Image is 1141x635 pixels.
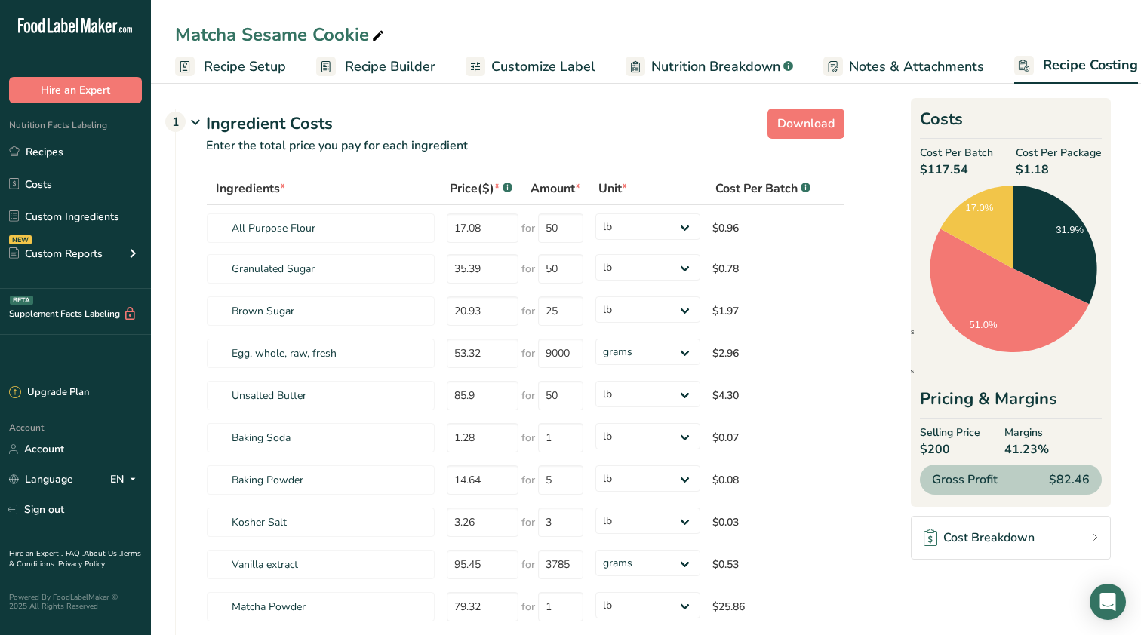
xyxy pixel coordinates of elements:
[920,387,1102,419] div: Pricing & Margins
[521,345,535,361] span: for
[9,246,103,262] div: Custom Reports
[9,593,142,611] div: Powered By FoodLabelMaker © 2025 All Rights Reserved
[924,529,1035,547] div: Cost Breakdown
[1090,584,1126,620] div: Open Intercom Messenger
[66,548,84,559] a: FAQ .
[9,548,63,559] a: Hire an Expert .
[521,303,535,319] span: for
[706,374,826,416] td: $4.30
[706,247,826,290] td: $0.78
[706,585,826,627] td: $25.86
[869,328,915,336] span: Ingredients
[176,137,844,173] p: Enter the total price you pay for each ingredient
[316,50,435,84] a: Recipe Builder
[521,599,535,615] span: for
[9,548,141,569] a: Terms & Conditions .
[110,471,142,489] div: EN
[521,557,535,572] span: for
[1016,145,1102,161] span: Cost Per Package
[58,559,105,569] a: Privacy Policy
[920,107,1102,139] h2: Costs
[706,543,826,585] td: $0.53
[1004,425,1049,440] span: Margins
[175,50,286,84] a: Recipe Setup
[9,235,32,244] div: NEW
[706,459,826,501] td: $0.08
[1004,440,1049,459] span: 41.23%
[466,50,595,84] a: Customize Label
[521,220,535,236] span: for
[920,440,980,459] span: $200
[1043,55,1138,75] span: Recipe Costing
[706,205,826,247] td: $0.96
[450,179,512,198] div: Price($)
[206,112,844,137] div: Ingredient Costs
[706,501,826,543] td: $0.03
[920,161,993,179] span: $117.54
[521,430,535,446] span: for
[706,332,826,374] td: $2.96
[823,50,984,84] a: Notes & Attachments
[9,466,73,492] a: Language
[521,514,535,530] span: for
[1016,161,1102,179] span: $1.18
[84,548,120,559] a: About Us .
[598,179,627,198] span: Unit
[932,471,998,489] span: Gross Profit
[216,179,285,198] span: Ingredients
[204,57,286,77] span: Recipe Setup
[9,77,142,103] button: Hire an Expert
[651,57,780,77] span: Nutrition Breakdown
[10,296,33,305] div: BETA
[920,425,980,440] span: Selling Price
[706,290,826,332] td: $1.97
[531,179,580,198] span: Amount
[920,145,993,161] span: Cost Per Batch
[767,109,844,139] button: Download
[777,115,835,133] span: Download
[715,179,798,198] span: Cost Per Batch
[521,472,535,488] span: for
[1014,48,1138,84] a: Recipe Costing
[165,112,186,132] div: 1
[626,50,793,84] a: Nutrition Breakdown
[9,385,89,400] div: Upgrade Plan
[911,516,1111,560] a: Cost Breakdown
[491,57,595,77] span: Customize Label
[849,57,984,77] span: Notes & Attachments
[706,416,826,459] td: $0.07
[521,261,535,277] span: for
[175,21,387,48] div: Matcha Sesame Cookie
[1049,471,1090,489] span: $82.46
[345,57,435,77] span: Recipe Builder
[521,388,535,403] span: for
